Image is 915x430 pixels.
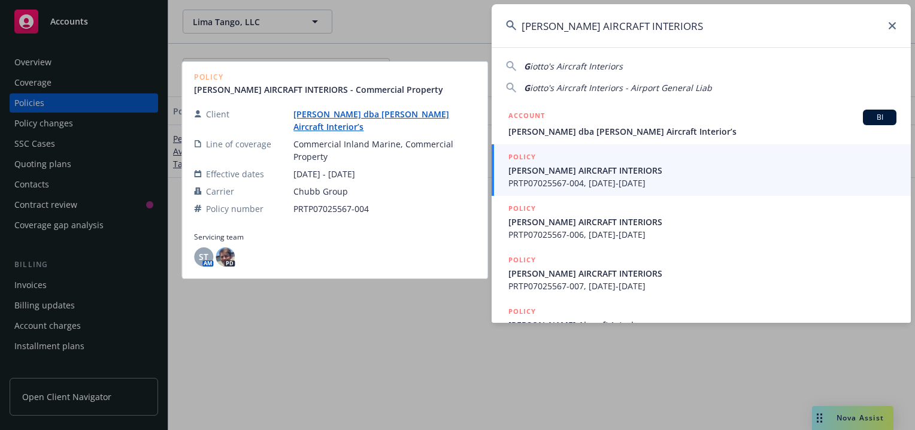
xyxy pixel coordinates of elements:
span: [PERSON_NAME] Aircraft Interiors [508,319,896,331]
span: [PERSON_NAME] dba [PERSON_NAME] Aircraft Interior’s [508,125,896,138]
span: G [524,82,530,93]
h5: POLICY [508,254,536,266]
a: POLICY[PERSON_NAME] AIRCRAFT INTERIORSPRTP07025567-007, [DATE]-[DATE] [492,247,911,299]
span: iotto's Aircraft Interiors - Airport General Liab [530,82,712,93]
h5: ACCOUNT [508,110,545,124]
span: PRTP07025567-004, [DATE]-[DATE] [508,177,896,189]
a: POLICY[PERSON_NAME] Aircraft Interiors [492,299,911,350]
span: G [524,60,530,72]
a: POLICY[PERSON_NAME] AIRCRAFT INTERIORSPRTP07025567-006, [DATE]-[DATE] [492,196,911,247]
input: Search... [492,4,911,47]
h5: POLICY [508,305,536,317]
span: [PERSON_NAME] AIRCRAFT INTERIORS [508,164,896,177]
span: BI [868,112,892,123]
h5: POLICY [508,202,536,214]
a: POLICY[PERSON_NAME] AIRCRAFT INTERIORSPRTP07025567-004, [DATE]-[DATE] [492,144,911,196]
a: ACCOUNTBI[PERSON_NAME] dba [PERSON_NAME] Aircraft Interior’s [492,103,911,144]
span: PRTP07025567-007, [DATE]-[DATE] [508,280,896,292]
span: iotto's Aircraft Interiors [530,60,623,72]
span: PRTP07025567-006, [DATE]-[DATE] [508,228,896,241]
h5: POLICY [508,151,536,163]
span: [PERSON_NAME] AIRCRAFT INTERIORS [508,267,896,280]
span: [PERSON_NAME] AIRCRAFT INTERIORS [508,216,896,228]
